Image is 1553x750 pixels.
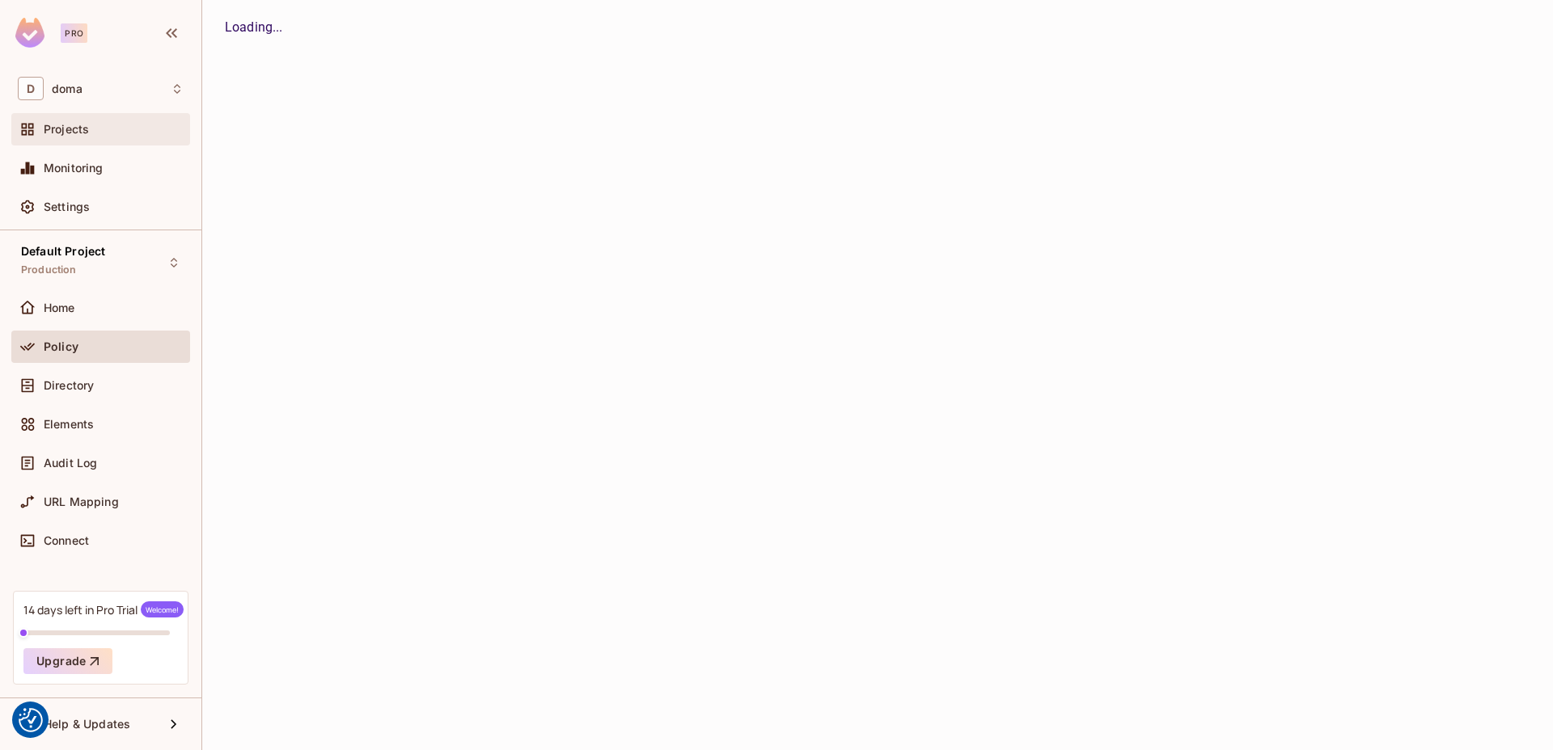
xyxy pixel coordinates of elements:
span: Elements [44,418,94,431]
span: Projects [44,123,89,136]
div: Loading... [225,18,1530,37]
span: Settings [44,200,90,213]
span: Connect [44,534,89,547]
span: Default Project [21,245,105,258]
img: Revisit consent button [19,708,43,732]
img: SReyMgAAAABJRU5ErkJggg== [15,18,44,48]
span: D [18,77,44,100]
button: Upgrade [23,648,112,674]
span: Production [21,263,77,276]
button: Consent Preferences [19,708,43,732]
span: Monitoring [44,162,104,175]
span: URL Mapping [44,495,119,508]
span: Help & Updates [44,718,130,731]
span: Directory [44,379,94,392]
div: Pro [61,23,87,43]
span: Audit Log [44,457,97,470]
span: Workspace: doma [52,82,83,95]
div: 14 days left in Pro Trial [23,601,184,617]
span: Home [44,301,75,314]
span: Policy [44,340,78,353]
span: Welcome! [141,601,184,617]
